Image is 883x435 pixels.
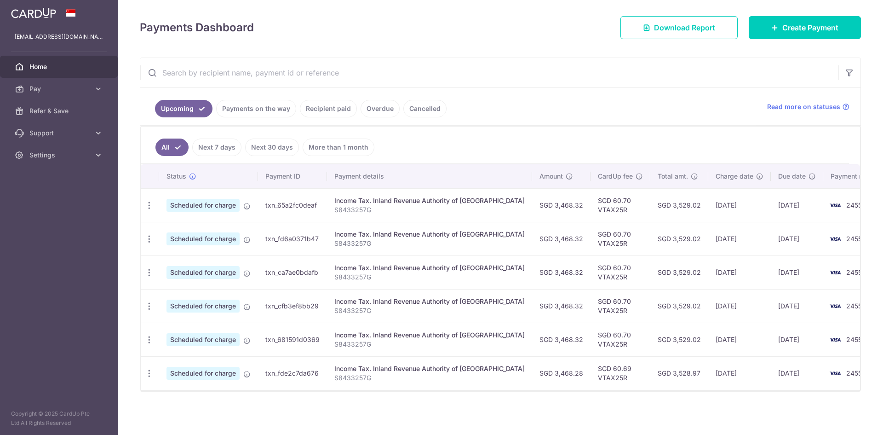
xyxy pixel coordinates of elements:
[591,323,650,356] td: SGD 60.70 VTAX25R
[767,102,840,111] span: Read more on statuses
[29,128,90,138] span: Support
[708,289,771,323] td: [DATE]
[334,263,525,273] div: Income Tax. Inland Revenue Authority of [GEOGRAPHIC_DATA]
[846,369,862,377] span: 2455
[166,266,240,279] span: Scheduled for charge
[826,301,844,312] img: Bank Card
[334,373,525,383] p: S8433257G
[403,100,447,117] a: Cancelled
[11,7,56,18] img: CardUp
[846,235,862,243] span: 2455
[749,16,861,39] a: Create Payment
[826,267,844,278] img: Bank Card
[650,188,708,222] td: SGD 3,529.02
[826,233,844,244] img: Bank Card
[258,255,327,289] td: txn_ca7ae0bdafb
[654,22,715,33] span: Download Report
[650,289,708,323] td: SGD 3,529.02
[591,289,650,323] td: SGD 60.70 VTAX25R
[166,367,240,380] span: Scheduled for charge
[29,151,90,160] span: Settings
[532,356,591,390] td: SGD 3,468.28
[532,188,591,222] td: SGD 3,468.32
[778,172,806,181] span: Due date
[650,255,708,289] td: SGD 3,529.02
[846,268,862,276] span: 2455
[155,139,189,156] a: All
[21,6,40,15] span: Help
[846,336,862,343] span: 2455
[532,222,591,255] td: SGD 3,468.32
[658,172,688,181] span: Total amt.
[826,334,844,345] img: Bank Card
[650,323,708,356] td: SGD 3,529.02
[767,102,849,111] a: Read more on statuses
[771,255,823,289] td: [DATE]
[166,300,240,313] span: Scheduled for charge
[771,289,823,323] td: [DATE]
[708,188,771,222] td: [DATE]
[140,19,254,36] h4: Payments Dashboard
[334,239,525,248] p: S8433257G
[15,32,103,41] p: [EMAIL_ADDRESS][DOMAIN_NAME]
[334,331,525,340] div: Income Tax. Inland Revenue Authority of [GEOGRAPHIC_DATA]
[591,188,650,222] td: SGD 60.70 VTAX25R
[771,188,823,222] td: [DATE]
[708,323,771,356] td: [DATE]
[334,196,525,205] div: Income Tax. Inland Revenue Authority of [GEOGRAPHIC_DATA]
[361,100,400,117] a: Overdue
[846,201,862,209] span: 2455
[245,139,299,156] a: Next 30 days
[216,100,296,117] a: Payments on the way
[539,172,563,181] span: Amount
[650,222,708,255] td: SGD 3,529.02
[300,100,357,117] a: Recipient paid
[826,200,844,211] img: Bank Card
[334,340,525,349] p: S8433257G
[532,255,591,289] td: SGD 3,468.32
[846,302,862,310] span: 2455
[258,356,327,390] td: txn_fde2c7da676
[782,22,838,33] span: Create Payment
[771,222,823,255] td: [DATE]
[327,164,532,188] th: Payment details
[166,333,240,346] span: Scheduled for charge
[334,297,525,306] div: Income Tax. Inland Revenue Authority of [GEOGRAPHIC_DATA]
[303,139,374,156] a: More than 1 month
[140,58,838,87] input: Search by recipient name, payment id or reference
[716,172,753,181] span: Charge date
[29,84,90,93] span: Pay
[334,205,525,215] p: S8433257G
[334,273,525,282] p: S8433257G
[591,255,650,289] td: SGD 60.70 VTAX25R
[29,106,90,116] span: Refer & Save
[650,356,708,390] td: SGD 3,528.97
[826,368,844,379] img: Bank Card
[155,100,212,117] a: Upcoming
[166,199,240,212] span: Scheduled for charge
[771,323,823,356] td: [DATE]
[166,172,186,181] span: Status
[708,255,771,289] td: [DATE]
[708,222,771,255] td: [DATE]
[258,323,327,356] td: txn_681591d0369
[620,16,738,39] a: Download Report
[192,139,241,156] a: Next 7 days
[334,306,525,315] p: S8433257G
[258,289,327,323] td: txn_cfb3ef8bb29
[166,232,240,245] span: Scheduled for charge
[258,188,327,222] td: txn_65a2fc0deaf
[532,289,591,323] td: SGD 3,468.32
[591,356,650,390] td: SGD 60.69 VTAX25R
[532,323,591,356] td: SGD 3,468.32
[258,164,327,188] th: Payment ID
[591,222,650,255] td: SGD 60.70 VTAX25R
[29,62,90,71] span: Home
[258,222,327,255] td: txn_fd6a0371b47
[334,230,525,239] div: Income Tax. Inland Revenue Authority of [GEOGRAPHIC_DATA]
[771,356,823,390] td: [DATE]
[334,364,525,373] div: Income Tax. Inland Revenue Authority of [GEOGRAPHIC_DATA]
[708,356,771,390] td: [DATE]
[598,172,633,181] span: CardUp fee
